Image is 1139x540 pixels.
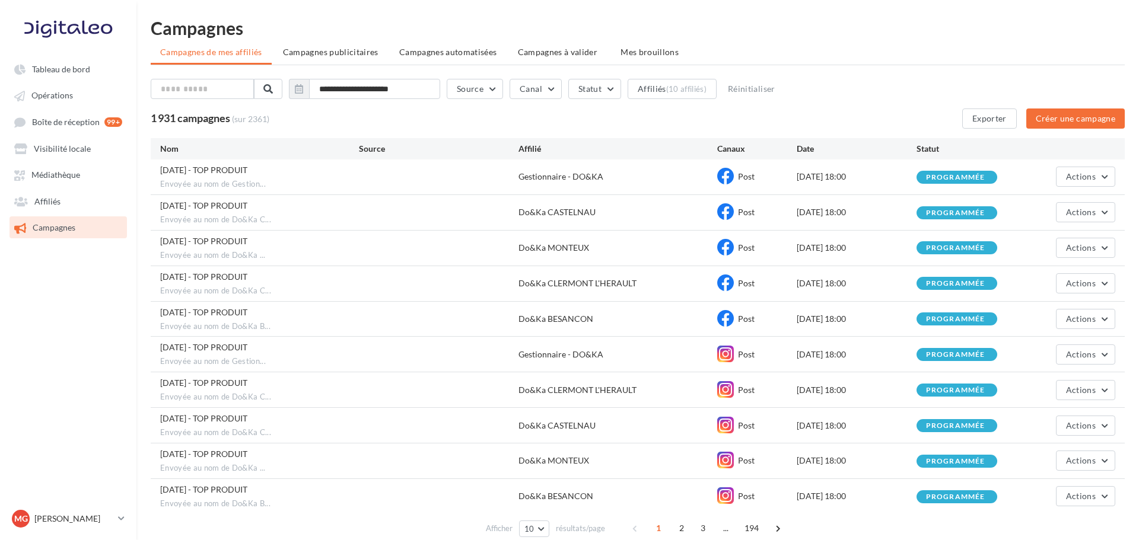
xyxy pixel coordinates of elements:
[1056,450,1115,471] button: Actions
[160,307,247,317] span: 28/08/2025 - TOP PRODUIT
[283,47,378,57] span: Campagnes publicitaires
[738,207,755,217] span: Post
[31,170,80,180] span: Médiathèque
[518,171,717,183] div: Gestionnaire - DO&KA
[797,277,916,289] div: [DATE] 18:00
[717,519,736,538] span: ...
[797,313,916,325] div: [DATE] 18:00
[556,523,605,534] span: résultats/page
[797,490,916,502] div: [DATE] 18:00
[1056,273,1115,293] button: Actions
[738,491,755,501] span: Post
[738,420,755,430] span: Post
[519,520,549,537] button: 10
[518,490,717,502] div: Do&Ka BESANCON
[160,179,266,190] span: Envoyée au nom de Gestion...
[7,84,129,106] a: Opérations
[160,463,266,474] span: Envoyée au nom de Do&Ka ...
[1066,349,1096,359] span: Actions
[160,236,247,246] span: 28/08/2025 - TOP PRODUIT
[1066,314,1096,324] span: Actions
[518,143,717,155] div: Affilié
[160,378,247,388] span: 28/08/2025 - TOP PRODUIT
[7,190,129,212] a: Affiliés
[797,384,916,396] div: [DATE] 18:00
[518,455,717,466] div: Do&Ka MONTEUX
[34,196,61,206] span: Affiliés
[1056,380,1115,400] button: Actions
[7,164,129,185] a: Médiathèque
[1056,344,1115,365] button: Actions
[518,277,717,289] div: Do&Ka CLERMONT L'HERAULT
[797,242,916,254] div: [DATE] 18:00
[34,513,113,525] p: [PERSON_NAME]
[518,349,717,360] div: Gestionnaire - DO&KA
[621,47,679,57] span: Mes brouillons
[160,321,271,332] span: Envoyée au nom de Do&Ka B...
[1066,491,1096,501] span: Actions
[926,493,985,501] div: programmée
[518,46,598,58] span: Campagnes à valider
[1056,416,1115,436] button: Actions
[486,523,513,534] span: Afficher
[738,278,755,288] span: Post
[1056,167,1115,187] button: Actions
[738,314,755,324] span: Post
[1056,202,1115,222] button: Actions
[797,143,916,155] div: Date
[7,58,129,79] a: Tableau de bord
[524,524,534,533] span: 10
[518,384,717,396] div: Do&Ka CLERMONT L'HERAULT
[797,455,916,466] div: [DATE] 18:00
[1056,238,1115,258] button: Actions
[232,114,269,124] span: (sur 2361)
[160,200,247,210] span: 28/08/2025 - TOP PRODUIT
[693,519,712,538] span: 3
[797,349,916,360] div: [DATE] 18:00
[160,215,271,225] span: Envoyée au nom de Do&Ka C...
[568,79,621,99] button: Statut
[797,420,916,432] div: [DATE] 18:00
[717,143,797,155] div: Canaux
[34,143,91,154] span: Visibilité locale
[926,174,985,181] div: programmée
[32,64,90,74] span: Tableau de bord
[160,484,247,494] span: 28/08/2025 - TOP PRODUIT
[628,79,717,99] button: Affiliés(10 affiliés)
[1056,486,1115,506] button: Actions
[7,138,129,159] a: Visibilité locale
[510,79,562,99] button: Canal
[1066,207,1096,217] span: Actions
[160,342,247,352] span: 28/08/2025 - TOP PRODUIT
[1066,420,1096,430] span: Actions
[9,507,127,530] a: MG [PERSON_NAME]
[7,111,129,133] a: Boîte de réception 99+
[160,286,271,296] span: Envoyée au nom de Do&Ka C...
[926,422,985,430] div: programmée
[797,206,916,218] div: [DATE] 18:00
[14,513,28,525] span: MG
[160,165,247,175] span: 28/08/2025 - TOP PRODUIT
[926,244,985,252] div: programmée
[738,242,755,253] span: Post
[359,143,518,155] div: Source
[160,427,271,438] span: Envoyée au nom de Do&Ka C...
[160,356,266,367] span: Envoyée au nom de Gestion...
[1066,385,1096,395] span: Actions
[926,386,985,394] div: programmée
[518,206,717,218] div: Do&Ka CASTELNAU
[1066,278,1096,288] span: Actions
[447,79,503,99] button: Source
[649,519,668,538] span: 1
[926,209,985,217] div: programmée
[1026,108,1125,129] button: Créer une campagne
[723,82,780,96] button: Réinitialiser
[160,143,359,155] div: Nom
[518,242,717,254] div: Do&Ka MONTEUX
[1056,309,1115,329] button: Actions
[160,413,247,423] span: 28/08/2025 - TOP PRODUIT
[32,117,100,127] span: Boîte de réception
[104,117,122,127] div: 99+
[160,392,271,402] span: Envoyée au nom de Do&Ka C...
[31,91,73,101] span: Opérations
